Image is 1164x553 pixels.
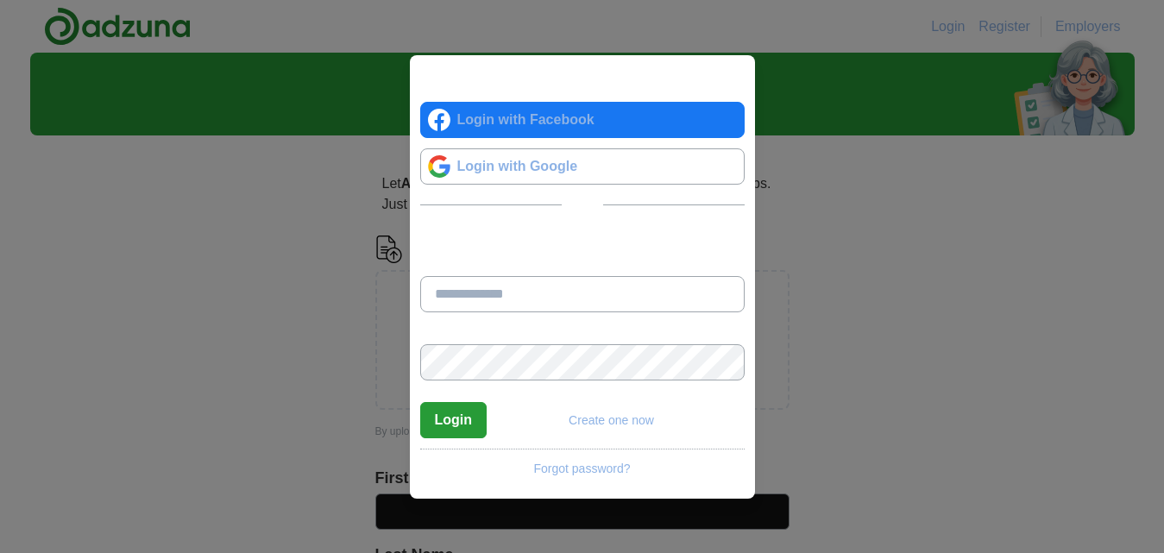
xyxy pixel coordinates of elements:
[420,323,745,341] label: Password
[420,66,745,91] h2: Login
[562,195,603,216] span: OR
[420,148,745,185] a: Login with Google
[501,401,654,430] div: No account?
[420,226,745,244] p: Login with your Adzuna account:
[420,402,488,438] button: Login
[420,449,745,478] a: Forgot password?
[569,413,654,427] a: Create one now
[420,255,745,273] label: Email address
[420,102,745,138] a: Login with Facebook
